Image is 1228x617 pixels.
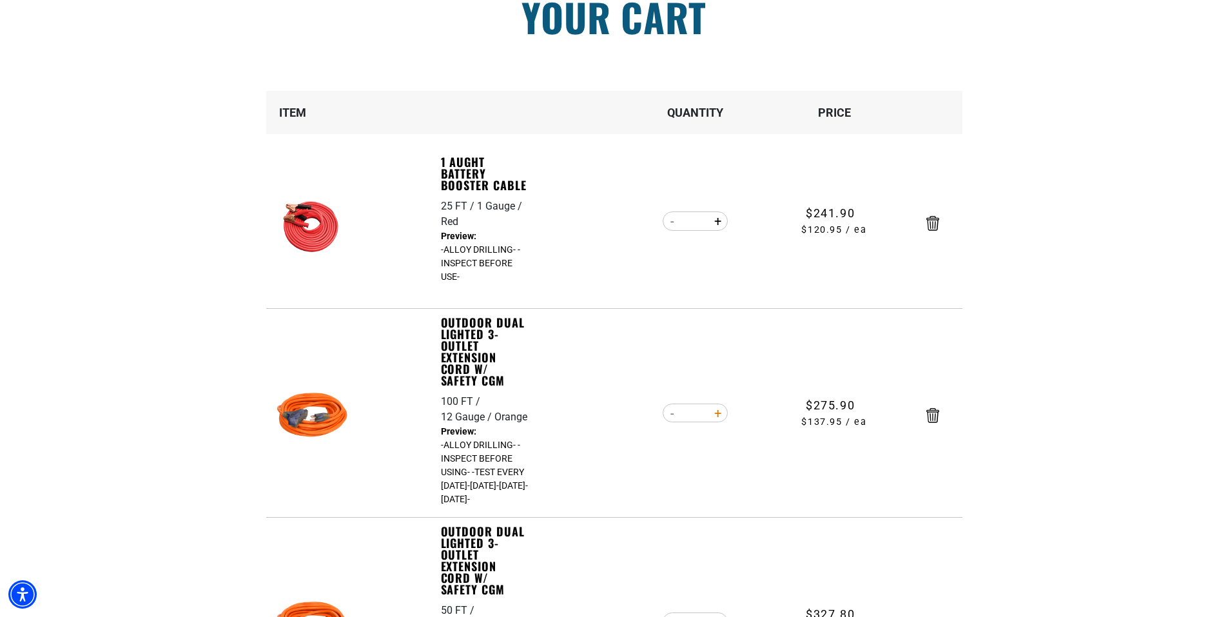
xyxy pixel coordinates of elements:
div: Red [441,214,458,230]
a: Remove 1 Aught Battery Booster Cable - 25 FT / 1 Gauge / Red [926,219,939,228]
dd: -ALLOY DRILLING- -INSPECT BEFORE USING- -TEST EVERY [DATE]-[DATE]-[DATE]-[DATE]- [441,425,530,506]
a: Outdoor Dual Lighted 3-Outlet Extension Cord w/ Safety CGM [441,317,530,386]
div: 1 Gauge [477,199,525,214]
div: Accessibility Menu [8,580,37,609]
div: 12 Gauge [441,409,494,425]
th: Item [266,91,440,134]
input: Quantity for 1 Aught Battery Booster Cable [683,210,708,232]
span: $241.90 [806,204,855,222]
th: Quantity [625,91,765,134]
span: $275.90 [806,397,855,414]
div: 25 FT [441,199,477,214]
img: orange [271,377,353,458]
div: Orange [494,409,527,425]
div: 100 FT [441,394,483,409]
dd: -ALLOY DRILLING- -INSPECT BEFORE USE- [441,230,530,284]
input: Quantity for Outdoor Dual Lighted 3-Outlet Extension Cord w/ Safety CGM [683,402,708,424]
span: $120.95 / ea [765,223,903,237]
a: Remove Outdoor Dual Lighted 3-Outlet Extension Cord w/ Safety CGM - 100 FT / 12 Gauge / Orange [926,410,939,419]
span: $137.95 / ea [765,415,903,429]
th: Price [765,91,904,134]
a: Outdoor Dual Lighted 3-Outlet Extension Cord w/ Safety CGM [441,525,530,595]
a: 1 Aught Battery Booster Cable [441,156,530,191]
img: features [271,186,353,267]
